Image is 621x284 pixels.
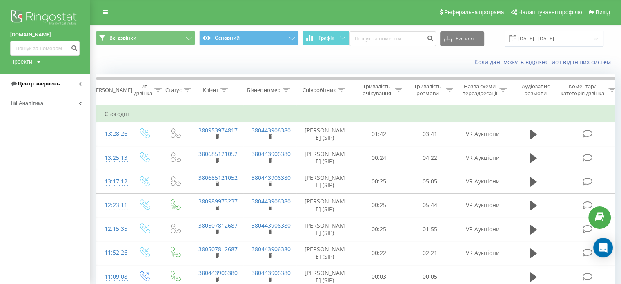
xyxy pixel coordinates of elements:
[203,87,218,94] div: Клієнт
[96,106,619,122] td: Сьогодні
[596,9,610,16] span: Вихід
[105,126,121,142] div: 13:28:26
[10,31,80,39] a: [DOMAIN_NAME]
[361,83,393,97] div: Тривалість очікування
[134,83,152,97] div: Тип дзвінка
[105,174,121,190] div: 13:17:12
[405,193,456,217] td: 05:44
[252,221,291,229] a: 380443906380
[474,58,615,66] a: Коли дані можуть відрізнятися вiд інших систем
[10,58,32,66] div: Проекти
[456,241,509,265] td: IVR Аукціони
[296,170,354,193] td: [PERSON_NAME] (SIP)
[10,8,80,29] img: Ringostat logo
[303,31,349,45] button: Графік
[456,146,509,170] td: IVR Аукціони
[318,35,334,41] span: Графік
[105,150,121,166] div: 13:25:13
[518,9,582,16] span: Налаштування профілю
[516,83,555,97] div: Аудіозапис розмови
[252,174,291,181] a: 380443906380
[559,83,606,97] div: Коментар/категорія дзвінка
[296,122,354,146] td: [PERSON_NAME] (SIP)
[198,197,238,205] a: 380989973237
[199,31,298,45] button: Основний
[593,238,613,257] div: Open Intercom Messenger
[456,170,509,193] td: IVR Аукціони
[405,241,456,265] td: 02:21
[198,150,238,158] a: 380685121052
[405,170,456,193] td: 05:05
[105,221,121,237] div: 12:15:35
[18,81,60,87] span: Центр звернень
[10,41,80,56] input: Пошук за номером
[296,146,354,170] td: [PERSON_NAME] (SIP)
[456,217,509,241] td: IVR Аукціони
[105,197,121,213] div: 12:23:11
[405,217,456,241] td: 01:55
[252,269,291,277] a: 380443906380
[296,217,354,241] td: [PERSON_NAME] (SIP)
[444,9,504,16] span: Реферальна програма
[198,221,238,229] a: 380507812687
[96,31,195,45] button: Всі дзвінки
[296,241,354,265] td: [PERSON_NAME] (SIP)
[354,146,405,170] td: 00:24
[252,245,291,253] a: 380443906380
[198,245,238,253] a: 380507812687
[165,87,182,94] div: Статус
[440,31,484,46] button: Експорт
[349,31,436,46] input: Пошук за номером
[354,122,405,146] td: 01:42
[412,83,444,97] div: Тривалість розмови
[252,197,291,205] a: 380443906380
[456,193,509,217] td: IVR Аукціони
[302,87,336,94] div: Співробітник
[91,87,132,94] div: [PERSON_NAME]
[247,87,280,94] div: Бізнес номер
[105,245,121,261] div: 11:52:26
[354,170,405,193] td: 00:25
[198,269,238,277] a: 380443906380
[456,122,509,146] td: IVR Аукціони
[19,100,43,106] span: Аналiтика
[354,217,405,241] td: 00:25
[354,241,405,265] td: 00:22
[405,122,456,146] td: 03:41
[198,126,238,134] a: 380953974817
[109,35,136,41] span: Всі дзвінки
[252,126,291,134] a: 380443906380
[296,193,354,217] td: [PERSON_NAME] (SIP)
[462,83,497,97] div: Назва схеми переадресації
[252,150,291,158] a: 380443906380
[198,174,238,181] a: 380685121052
[354,193,405,217] td: 00:25
[405,146,456,170] td: 04:22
